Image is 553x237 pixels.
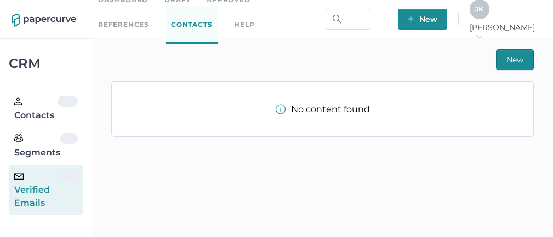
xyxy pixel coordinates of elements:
[98,19,149,31] a: References
[408,9,437,30] span: New
[276,104,286,114] img: info-tooltip-active.a952ecf1.svg
[408,16,414,22] img: plus-white.e19ec114.svg
[475,5,483,13] span: J K
[398,9,447,30] button: New
[166,6,218,44] a: Contacts
[12,14,76,27] img: papercurve-logo-colour.7244d18c.svg
[470,22,541,42] span: [PERSON_NAME]
[333,15,341,24] img: search.bf03fe8b.svg
[14,96,58,122] div: Contacts
[276,104,370,114] div: No content found
[9,59,83,68] div: CRM
[14,173,24,180] img: email-icon-black.c777dcea.svg
[506,50,523,70] span: New
[14,97,22,105] img: person.20a629c4.svg
[14,170,62,210] div: Verified Emails
[326,9,370,30] input: Search Workspace
[234,19,254,31] div: help
[14,133,60,159] div: Segments
[14,134,23,142] img: segments.b9481e3d.svg
[496,49,534,70] button: New
[475,33,483,41] i: arrow_right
